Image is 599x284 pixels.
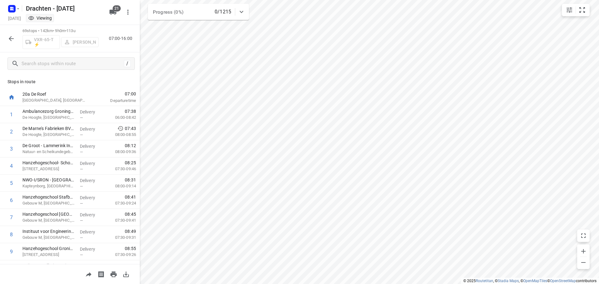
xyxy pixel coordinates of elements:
span: 113u [66,28,75,33]
p: Kapteynborg, [GEOGRAPHIC_DATA] [22,183,75,189]
span: Progress (0%) [153,9,183,15]
p: 0/1215 [215,8,231,16]
p: Instituut voor Engineering (Hanzehogeschool Groningen) (Consuelo Parodi) [22,228,75,234]
p: Delivery [80,263,103,269]
p: 08:00-09:14 [105,183,136,189]
button: 21 [107,6,119,18]
p: Delivery [80,143,103,149]
button: Fit zoom [576,4,588,16]
p: Delivery [80,109,103,115]
p: 08:00-08:55 [105,132,136,138]
p: Hanzehogeschool Groningen - Instituut voor Life Science & Technology(Inge Buter) [22,245,75,252]
p: 06:00-08:42 [105,114,136,121]
span: 08:12 [125,142,136,149]
p: Hanzehogeschool Stafbureau Informatisering(Nanik van Willegen ) [22,194,75,200]
span: 08:45 [125,211,136,217]
span: — [80,184,83,189]
p: De Groot - Lammerink Installatie(Iris De Jonge) [22,142,75,149]
p: Delivery [80,246,103,252]
span: Share route [82,271,95,277]
span: — [80,132,83,137]
p: 07:30-09:41 [105,217,136,224]
a: OpenStreetMap [550,279,576,283]
p: 07:30-09:31 [105,234,136,241]
div: 9 [10,249,13,255]
div: 3 [10,146,13,152]
span: 08:41 [125,194,136,200]
div: 2 [10,129,13,135]
p: Delivery [80,229,103,235]
span: — [80,150,83,154]
p: Delivery [80,177,103,184]
p: Delivery [80,160,103,166]
p: Gebouw M, [GEOGRAPHIC_DATA] [22,200,75,206]
p: 07:30-09:46 [105,166,136,172]
div: 1 [10,112,13,118]
p: 69 stops • 142km • 9h0m [22,28,99,34]
p: 07:30-09:24 [105,200,136,206]
li: © 2025 , © , © © contributors [463,279,597,283]
p: De Hoogte, [GEOGRAPHIC_DATA] [22,114,75,121]
span: Download route [120,271,132,277]
p: Delivery [80,126,103,132]
span: 09:02 [125,262,136,269]
span: — [80,218,83,223]
span: 07:00 [95,91,136,97]
a: Routetitan [476,279,493,283]
span: 08:25 [125,160,136,166]
p: Ambulancezorg Groningen - Ambulancepost Van der Hoopstraat(David Beerink) [22,108,75,114]
input: Search stops within route [22,59,124,69]
div: small contained button group [562,4,590,16]
p: Zernikeplein 11, Groningen [22,252,75,258]
p: [GEOGRAPHIC_DATA], [GEOGRAPHIC_DATA] [22,97,87,103]
div: 5 [10,180,13,186]
span: 07:38 [125,108,136,114]
div: You are currently in view mode. To make any changes, go to edit project. [28,15,52,21]
span: — [80,235,83,240]
a: OpenMapTiles [523,279,547,283]
p: Hanzehogeschool Groningen - SOFE - Opleiding Built Environment(José Gelling-Mensinga) [22,211,75,217]
span: — [80,253,83,257]
div: 8 [10,232,13,238]
span: — [80,201,83,206]
span: — [80,115,83,120]
p: De Marne's Fabrieken BV(Daisy Jansen) [22,125,75,132]
p: Gebouw M, [GEOGRAPHIC_DATA] [22,234,75,241]
span: — [80,167,83,171]
p: 08:00-09:36 [105,149,136,155]
div: Progress (0%)0/1215 [148,4,249,20]
span: 21 [113,5,121,12]
div: 7 [10,214,13,220]
p: Delivery [80,195,103,201]
div: / [124,60,131,67]
p: Gebouw M, [GEOGRAPHIC_DATA] [22,217,75,224]
p: NWO-I/SRON - Groningen(Bert Kramer) [22,177,75,183]
span: 08:55 [125,245,136,252]
div: 4 [10,163,13,169]
span: Print shipping labels [95,271,107,277]
p: 20a De Roef [22,91,87,97]
svg: Early [117,125,124,132]
p: Natuur- en Scheikundegebouw, Groningen [22,149,75,155]
p: Stops in route [7,79,132,85]
span: • [65,28,66,33]
p: Zernikeplein 9, Groningen [22,166,75,172]
p: Heijmans Utiliteit Services - Hanzehogeschool(Marcel van Houten) [22,262,75,269]
p: 07:00-16:00 [109,35,135,42]
p: Hanzehogeschool- School of Education – Pedagogische Academie(Kim Fekkes) [22,160,75,166]
a: Stadia Maps [498,279,519,283]
p: Departure time [95,98,136,104]
span: Print route [107,271,120,277]
p: 07:30-09:26 [105,252,136,258]
span: 07:43 [125,125,136,132]
span: 08:31 [125,177,136,183]
p: De Hoogte, [GEOGRAPHIC_DATA] [22,132,75,138]
div: 6 [10,197,13,203]
p: Delivery [80,212,103,218]
span: 08:49 [125,228,136,234]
